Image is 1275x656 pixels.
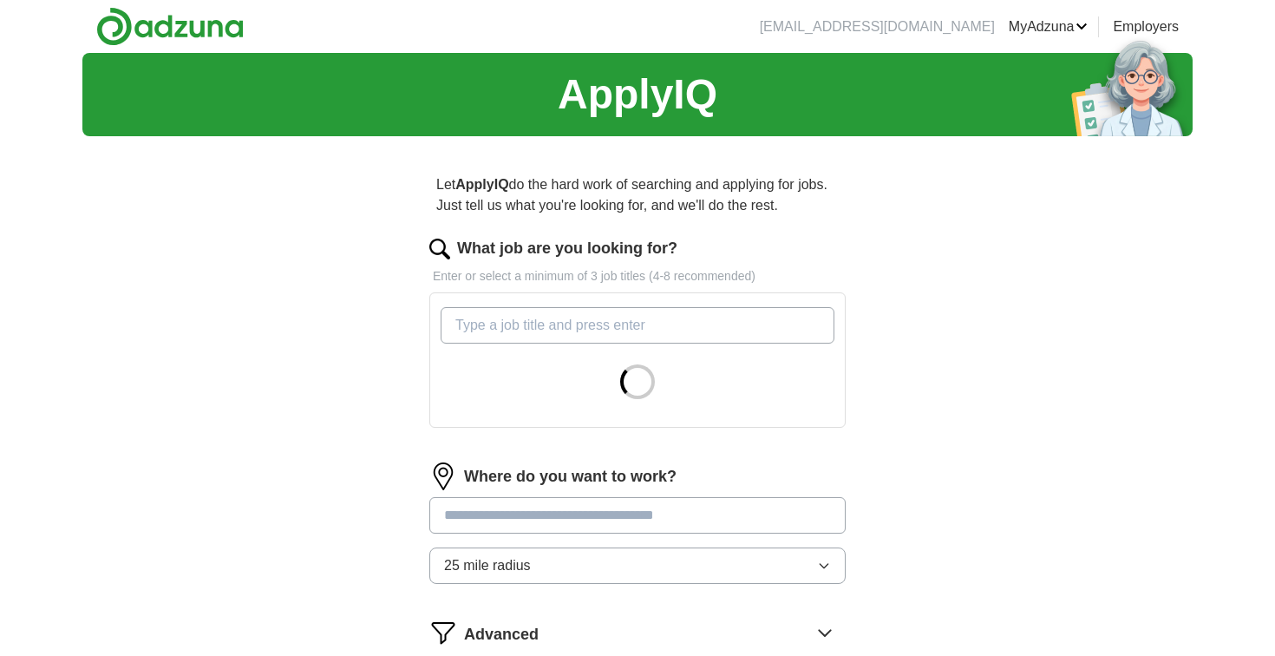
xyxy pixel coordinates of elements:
img: Adzuna logo [96,7,244,46]
strong: ApplyIQ [455,177,508,192]
button: 25 mile radius [429,548,846,584]
input: Type a job title and press enter [441,307,834,344]
img: filter [429,619,457,646]
h1: ApplyIQ [558,63,717,126]
a: MyAdzuna [1009,16,1089,37]
span: 25 mile radius [444,555,531,576]
img: location.png [429,462,457,490]
img: search.png [429,239,450,259]
li: [EMAIL_ADDRESS][DOMAIN_NAME] [760,16,995,37]
a: Employers [1113,16,1179,37]
span: Advanced [464,623,539,646]
p: Let do the hard work of searching and applying for jobs. Just tell us what you're looking for, an... [429,167,846,223]
label: Where do you want to work? [464,465,677,489]
label: What job are you looking for? [457,237,677,260]
p: Enter or select a minimum of 3 job titles (4-8 recommended) [429,267,846,285]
